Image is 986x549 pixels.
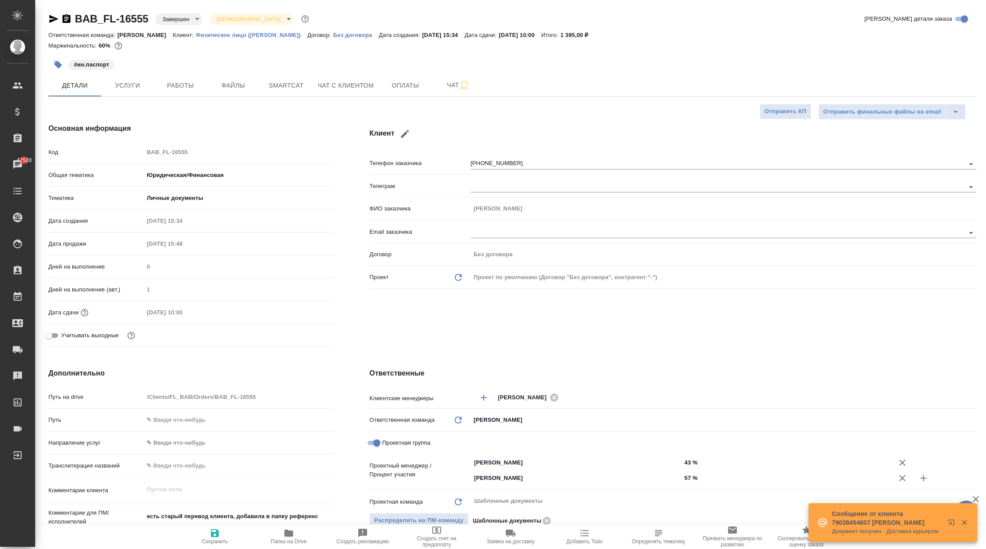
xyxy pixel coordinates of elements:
p: Дней на выполнение (авт.) [48,285,143,294]
button: Open [971,397,973,398]
button: Добавить менеджера [473,387,494,408]
span: Распределить на ПМ-команду [374,516,464,526]
h4: Дополнительно [48,368,334,379]
p: Клиентские менеджеры [369,394,471,403]
button: Добавить Todo [548,524,622,549]
p: Клиент: [173,32,196,38]
span: Создать счет на предоплату [405,535,468,548]
button: 🙏 [955,501,977,523]
p: Договор: [307,32,333,38]
span: В заказе уже есть ответственный ПМ или ПМ группа [369,513,468,528]
span: Создать рекламацию [337,538,389,545]
div: Юридическая/Финансовая [143,168,334,183]
span: Услуги [107,80,149,91]
p: [PERSON_NAME] [118,32,173,38]
div: Личные документы [143,191,334,206]
span: Заявка на доставку [487,538,534,545]
span: Папка на Drive [271,538,307,545]
p: Телефон заказчика [369,159,471,168]
button: Доп статусы указывают на важность/срочность заказа [299,13,311,25]
span: Чат [437,80,479,91]
button: Открыть в новой вкладке [942,514,964,535]
div: [PERSON_NAME] [471,413,976,427]
p: Транслитерация названий [48,461,143,470]
input: ✎ Введи что-нибудь [681,456,892,469]
svg: Подписаться [459,80,470,91]
input: ✎ Введи что-нибудь [681,472,892,484]
p: Ответственная команда: [48,32,118,38]
p: Без договора [333,32,379,38]
textarea: есть старый перевод клиента, добавила в папку референс [143,509,334,524]
input: Пустое поле [143,237,221,250]
input: Пустое поле [143,214,221,227]
span: Оплаты [384,80,427,91]
span: Проектная группа [382,438,430,447]
p: Дата создания: [379,32,422,38]
p: Путь [48,416,143,424]
p: Направление услуг [48,438,143,447]
span: Чат с клиентом [318,80,374,91]
button: Отправить КП [760,104,811,119]
span: Smartcat [265,80,307,91]
p: Дата продажи [48,239,143,248]
button: [DEMOGRAPHIC_DATA] [214,15,283,23]
button: Создать счет на предоплату [400,524,474,549]
span: Добавить Todo [567,538,603,545]
p: Физическое лицо ([PERSON_NAME]) [196,32,307,38]
button: Завершен [160,15,192,23]
button: Open [965,181,977,193]
p: Маржинальность: [48,42,99,49]
p: Проектная команда [369,497,423,506]
span: 47520 [11,156,37,165]
span: Работы [159,80,202,91]
p: Общая тематика [48,171,143,180]
span: Скопировать ссылку на оценку заказа [775,535,838,548]
span: Отправить КП [765,107,806,117]
button: Создать рекламацию [326,524,400,549]
input: Пустое поле [471,202,976,215]
div: Проект по умолчанию (Договор "Без договора", контрагент "-") [471,270,976,285]
p: Email заказчика [369,228,471,236]
button: Призвать менеджера по развитию [695,524,769,549]
div: ✎ Введи что-нибудь [143,435,334,450]
input: Пустое поле [143,283,334,296]
div: Завершен [155,13,202,25]
p: 1 395,00 ₽ [560,32,595,38]
h4: Клиент [369,123,976,144]
button: Заявка на доставку [474,524,548,549]
input: Пустое поле [143,260,334,273]
p: Итого: [541,32,560,38]
p: #ин.паспорт [74,60,109,69]
p: Проект [369,273,389,282]
a: Без договора [333,31,379,38]
button: Скопировать ссылку [61,14,72,24]
p: Код [48,148,143,157]
span: [PERSON_NAME] детали заказа [865,15,952,23]
button: Open [677,462,678,464]
p: Дней на выполнение [48,262,143,271]
button: Open [677,477,678,479]
span: Определить тематику [632,538,685,545]
span: Сохранить [202,538,228,545]
button: Open [965,227,977,239]
p: Ответственная команда [369,416,434,424]
p: Сообщение от клиента 79038454607 [PERSON_NAME] [832,509,942,527]
p: Проектный менеджер / Процент участия [369,461,471,479]
span: Учитывать выходные [61,331,119,340]
input: Пустое поле [143,146,334,158]
div: [PERSON_NAME] [498,392,561,403]
span: Файлы [212,80,254,91]
button: Выбери, если сб и вс нужно считать рабочими днями для выполнения заказа. [125,330,137,341]
span: [PERSON_NAME] [498,393,552,402]
a: Физическое лицо ([PERSON_NAME]) [196,31,307,38]
p: Путь на drive [48,393,143,402]
p: Телеграм [369,182,471,191]
button: Open [965,158,977,170]
p: Дата создания [48,217,143,225]
p: Тематика [48,194,143,203]
input: ✎ Введи что-нибудь [143,413,334,426]
button: Отправить финальные файлы на email [818,104,946,120]
button: Если добавить услуги и заполнить их объемом, то дата рассчитается автоматически [79,307,90,318]
button: Определить тематику [622,524,695,549]
input: Пустое поле [143,306,221,319]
